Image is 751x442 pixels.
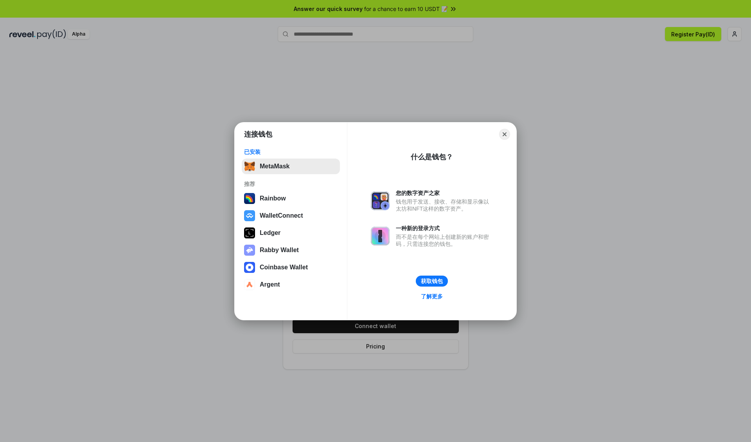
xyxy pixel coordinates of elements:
[242,242,340,258] button: Rabby Wallet
[244,193,255,204] img: svg+xml,%3Csvg%20width%3D%22120%22%20height%3D%22120%22%20viewBox%3D%220%200%20120%20120%22%20fil...
[244,210,255,221] img: svg+xml,%3Csvg%20width%3D%2228%22%20height%3D%2228%22%20viewBox%3D%220%200%2028%2028%22%20fill%3D...
[396,198,493,212] div: 钱包用于发送、接收、存储和显示像以太坊和NFT这样的数字资产。
[244,245,255,256] img: svg+xml,%3Csvg%20xmlns%3D%22http%3A%2F%2Fwww.w3.org%2F2000%2Fsvg%22%20fill%3D%22none%22%20viewBox...
[244,161,255,172] img: svg+xml,%3Csvg%20fill%3D%22none%22%20height%3D%2233%22%20viewBox%3D%220%200%2035%2033%22%20width%...
[244,148,338,155] div: 已安装
[260,163,289,170] div: MetaMask
[244,279,255,290] img: svg+xml,%3Csvg%20width%3D%2228%22%20height%3D%2228%22%20viewBox%3D%220%200%2028%2028%22%20fill%3D...
[260,247,299,254] div: Rabby Wallet
[260,212,303,219] div: WalletConnect
[242,191,340,206] button: Rainbow
[244,227,255,238] img: svg+xml,%3Csvg%20xmlns%3D%22http%3A%2F%2Fwww.w3.org%2F2000%2Fsvg%22%20width%3D%2228%22%20height%3...
[396,225,493,232] div: 一种新的登录方式
[371,191,390,210] img: svg+xml,%3Csvg%20xmlns%3D%22http%3A%2F%2Fwww.w3.org%2F2000%2Fsvg%22%20fill%3D%22none%22%20viewBox...
[411,152,453,162] div: 什么是钱包？
[244,130,272,139] h1: 连接钱包
[396,233,493,247] div: 而不是在每个网站上创建新的账户和密码，只需连接您的钱包。
[242,208,340,224] button: WalletConnect
[260,229,280,236] div: Ledger
[416,276,448,287] button: 获取钱包
[260,195,286,202] div: Rainbow
[396,189,493,197] div: 您的数字资产之家
[260,264,308,271] div: Coinbase Wallet
[242,260,340,275] button: Coinbase Wallet
[416,291,447,301] a: 了解更多
[499,129,510,140] button: Close
[244,180,338,188] div: 推荐
[371,227,390,245] img: svg+xml,%3Csvg%20xmlns%3D%22http%3A%2F%2Fwww.w3.org%2F2000%2Fsvg%22%20fill%3D%22none%22%20viewBox...
[421,293,443,300] div: 了解更多
[421,278,443,285] div: 获取钱包
[242,159,340,174] button: MetaMask
[242,277,340,292] button: Argent
[260,281,280,288] div: Argent
[242,225,340,241] button: Ledger
[244,262,255,273] img: svg+xml,%3Csvg%20width%3D%2228%22%20height%3D%2228%22%20viewBox%3D%220%200%2028%2028%22%20fill%3D...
